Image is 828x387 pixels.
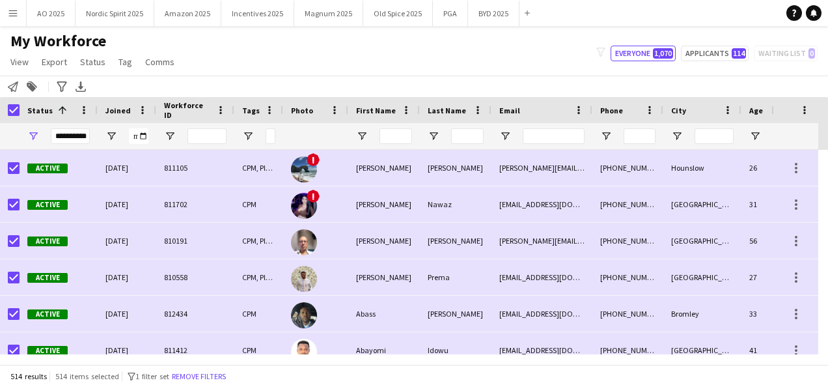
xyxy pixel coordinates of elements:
[420,332,491,368] div: Idowu
[653,48,673,59] span: 1,070
[234,259,283,295] div: CPM, Ploom
[266,128,275,144] input: Tags Filter Input
[76,1,154,26] button: Nordic Spirit 2025
[27,309,68,319] span: Active
[663,296,741,332] div: Bromley
[27,346,68,356] span: Active
[451,128,484,144] input: Last Name Filter Input
[468,1,519,26] button: BYD 2025
[348,150,420,186] div: [PERSON_NAME]
[27,106,53,115] span: Status
[234,186,283,222] div: CPM
[741,332,787,368] div: 41
[129,128,148,144] input: Joined Filter Input
[741,186,787,222] div: 31
[234,150,283,186] div: CPM, Ploom
[433,1,468,26] button: PGA
[5,79,21,94] app-action-btn: Notify workforce
[113,53,137,70] a: Tag
[291,229,317,255] img: Aaron Edwards
[145,56,174,68] span: Comms
[592,223,663,259] div: [PHONE_NUMBER]
[80,56,105,68] span: Status
[98,186,156,222] div: [DATE]
[523,128,585,144] input: Email Filter Input
[140,53,180,70] a: Comms
[348,332,420,368] div: Abayomi
[98,259,156,295] div: [DATE]
[663,259,741,295] div: [GEOGRAPHIC_DATA]
[98,296,156,332] div: [DATE]
[73,79,89,94] app-action-btn: Export XLSX
[592,296,663,332] div: [PHONE_NUMBER]
[187,128,227,144] input: Workforce ID Filter Input
[491,223,592,259] div: [PERSON_NAME][EMAIL_ADDRESS][DOMAIN_NAME]
[695,128,734,144] input: City Filter Input
[592,186,663,222] div: [PHONE_NUMBER]
[348,296,420,332] div: Abass
[592,332,663,368] div: [PHONE_NUMBER]
[741,296,787,332] div: 33
[749,130,761,142] button: Open Filter Menu
[741,259,787,295] div: 27
[420,186,491,222] div: Nawaz
[234,332,283,368] div: CPM
[428,106,466,115] span: Last Name
[663,332,741,368] div: [GEOGRAPHIC_DATA]
[10,31,106,51] span: My Workforce
[156,223,234,259] div: 810191
[491,150,592,186] div: [PERSON_NAME][EMAIL_ADDRESS][PERSON_NAME][DOMAIN_NAME]
[499,130,511,142] button: Open Filter Menu
[156,186,234,222] div: 811702
[221,1,294,26] button: Incentives 2025
[749,106,763,115] span: Age
[671,130,683,142] button: Open Filter Menu
[154,1,221,26] button: Amazon 2025
[234,296,283,332] div: CPM
[156,259,234,295] div: 810558
[307,153,320,166] span: !
[291,339,317,365] img: Abayomi Idowu
[118,56,132,68] span: Tag
[156,296,234,332] div: 812434
[291,193,317,219] img: Aalia Nawaz
[291,156,317,182] img: Aakash Panuganti
[98,223,156,259] div: [DATE]
[234,223,283,259] div: CPM, Ploom
[732,48,746,59] span: 114
[156,332,234,368] div: 811412
[307,190,320,203] span: !
[164,100,211,120] span: Workforce ID
[291,302,317,328] img: Abass Allen
[600,106,623,115] span: Phone
[420,296,491,332] div: [PERSON_NAME]
[169,369,228,384] button: Remove filters
[42,56,67,68] span: Export
[348,223,420,259] div: [PERSON_NAME]
[156,150,234,186] div: 811105
[600,130,612,142] button: Open Filter Menu
[242,106,260,115] span: Tags
[663,150,741,186] div: Hounslow
[592,259,663,295] div: [PHONE_NUMBER]
[98,332,156,368] div: [DATE]
[291,106,313,115] span: Photo
[27,164,68,173] span: Active
[356,130,368,142] button: Open Filter Menu
[420,223,491,259] div: [PERSON_NAME]
[105,106,131,115] span: Joined
[624,128,655,144] input: Phone Filter Input
[242,130,254,142] button: Open Filter Menu
[27,273,68,283] span: Active
[27,236,68,246] span: Active
[36,53,72,70] a: Export
[5,53,34,70] a: View
[663,186,741,222] div: [GEOGRAPHIC_DATA]
[741,223,787,259] div: 56
[491,259,592,295] div: [EMAIL_ADDRESS][DOMAIN_NAME]
[420,259,491,295] div: Prema
[27,1,76,26] button: AO 2025
[55,371,119,381] span: 514 items selected
[164,130,176,142] button: Open Filter Menu
[348,259,420,295] div: [PERSON_NAME]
